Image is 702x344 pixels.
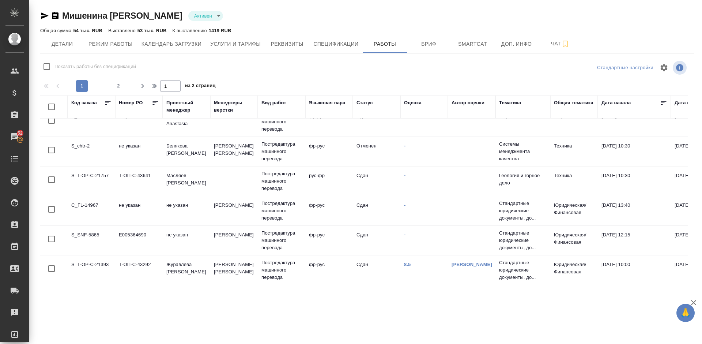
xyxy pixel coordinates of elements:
[353,228,400,253] td: Сдан
[353,198,400,224] td: Сдан
[261,259,302,281] p: Постредактура машинного перевода
[163,168,210,194] td: Масляев [PERSON_NAME]
[13,130,27,137] span: 52
[305,109,353,135] td: фр-рус
[269,40,305,49] span: Реквизиты
[353,109,400,135] td: Сдан
[404,232,405,238] a: -
[73,28,102,33] p: 54 тыс. RUB
[353,168,400,194] td: Сдан
[115,228,163,253] td: E005364690
[141,40,202,49] span: Календарь загрузки
[68,198,115,224] td: C_FL-14967
[166,99,207,114] div: Проектный менеджер
[172,28,208,33] p: К выставлению
[210,198,258,224] td: [PERSON_NAME]
[68,139,115,164] td: S_chtr-2
[163,228,210,253] td: не указан
[550,109,598,135] td: Маркетинг
[554,99,593,106] div: Общая тематика
[305,139,353,164] td: фр-рус
[261,111,302,133] p: Постредактура машинного перевода
[44,261,59,276] span: Toggle Row Selected
[62,11,182,20] a: Мишенина [PERSON_NAME]
[51,11,60,20] button: Скопировать ссылку
[598,228,671,253] td: [DATE] 12:15
[404,202,405,208] a: -
[115,198,163,224] td: не указан
[40,28,73,33] p: Общая сумма
[499,229,547,251] p: Стандартные юридические документы, до...
[210,40,261,49] span: Услуги и тарифы
[353,257,400,283] td: Сдан
[54,63,136,70] span: Показать работы без спецификаций
[550,228,598,253] td: Юридическая/Финансовая
[192,13,214,19] button: Активен
[44,142,59,158] span: Toggle Row Selected
[305,228,353,253] td: фр-рус
[44,231,59,247] span: Toggle Row Selected
[137,28,167,33] p: 53 тыс. RUB
[113,80,124,92] button: 2
[305,198,353,224] td: фр-рус
[45,40,80,49] span: Детали
[210,228,258,253] td: [PERSON_NAME]
[115,109,163,135] td: не указан
[305,257,353,283] td: фр-рус
[163,139,210,164] td: Белякова [PERSON_NAME]
[71,99,97,106] div: Код заказа
[210,139,258,164] td: [PERSON_NAME] [PERSON_NAME]
[261,200,302,222] p: Постредактура машинного перевода
[119,99,143,106] div: Номер PO
[679,305,692,321] span: 🙏
[108,28,137,33] p: Выставлено
[209,28,231,33] p: 1419 RUB
[404,99,422,106] div: Оценка
[185,81,216,92] span: из 2 страниц
[598,109,671,135] td: [DATE] 19:20
[543,39,578,48] span: Чат
[675,99,701,106] div: Дата сдачи
[601,99,631,106] div: Дата начала
[68,228,115,253] td: S_SNF-5865
[499,259,547,281] p: Стандартные юридические документы, до...
[163,109,210,135] td: Matveeva Anastasia
[40,11,49,20] button: Скопировать ссылку для ЯМессенджера
[452,99,484,106] div: Автор оценки
[309,99,346,106] div: Языковая пара
[499,200,547,222] p: Стандартные юридические документы, до...
[598,168,671,194] td: [DATE] 10:30
[115,257,163,283] td: Т-ОП-С-43292
[367,40,403,49] span: Работы
[188,11,223,21] div: Активен
[163,198,210,224] td: не указан
[561,40,570,48] svg: Подписаться
[499,99,521,106] div: Тематика
[305,168,353,194] td: рус-фр
[68,168,115,194] td: S_T-OP-C-21757
[88,40,133,49] span: Режим работы
[356,99,373,106] div: Статус
[313,40,358,49] span: Спецификации
[113,82,124,90] span: 2
[598,198,671,224] td: [DATE] 13:40
[261,229,302,251] p: Постредактура машинного перевода
[44,202,59,217] span: Toggle Row Selected
[595,62,655,74] div: split button
[455,40,490,49] span: Smartcat
[499,40,534,49] span: Доп. инфо
[2,128,27,146] a: 52
[115,168,163,194] td: Т-ОП-С-43641
[550,257,598,283] td: Юридическая/Финансовая
[44,113,59,128] span: Toggle Row Selected
[353,139,400,164] td: Отменен
[68,257,115,283] td: S_T-OP-C-21393
[261,170,302,192] p: Постредактура машинного перевода
[404,173,405,178] a: -
[550,168,598,194] td: Техника
[404,262,411,267] a: 8.5
[676,304,695,322] button: 🙏
[210,257,258,283] td: [PERSON_NAME] [PERSON_NAME]
[411,40,446,49] span: Бриф
[452,262,492,267] a: [PERSON_NAME]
